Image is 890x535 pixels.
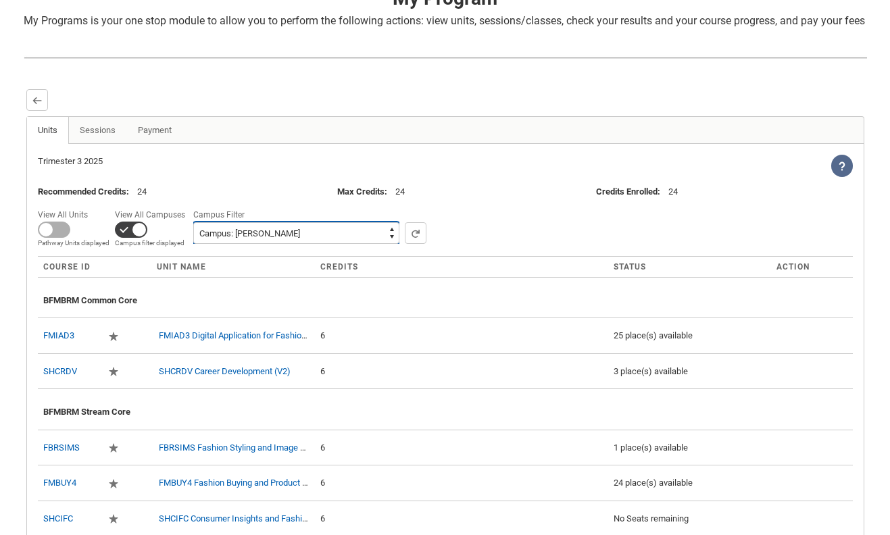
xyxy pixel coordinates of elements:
[157,441,309,455] div: FBRSIMS Fashion Styling and Image Making
[320,329,603,342] div: 6
[108,476,122,490] div: Required
[38,238,109,248] span: Pathway Units displayed
[776,262,810,272] span: Action
[137,186,147,197] lightning-formatted-text: 24
[614,441,766,455] div: 1 place(s) available
[320,365,603,378] div: 6
[43,366,77,376] a: SHCRDV
[320,366,325,376] c-enrollment-wizard-course-cell: 6
[320,441,603,455] div: 6
[159,442,328,453] a: FBRSIMS Fashion Styling and Image Making
[43,442,80,453] a: FBRSIMS
[43,330,74,340] a: FMIAD3
[26,89,48,111] button: Back
[831,160,853,170] span: View Help
[320,442,325,453] c-enrollment-wizard-course-cell: 6
[596,186,658,197] lightning-formatted-text: Credits Enrolled
[193,210,245,220] span: Campus Filter
[320,512,603,526] div: 6
[614,365,766,378] div: 3 place(s) available
[108,329,122,343] div: Required
[24,51,867,65] img: REDU_GREY_LINE
[614,476,766,490] div: 24 place(s) available
[38,186,126,197] lightning-formatted-text: Recommended Credits
[159,513,364,524] a: SHCIFC Consumer Insights and Fashion Consumption
[43,507,97,531] div: SHCIFC
[115,206,191,221] span: View All Campuses
[108,512,122,526] div: Required
[43,295,137,305] span: BFMBRM Common Core
[108,365,122,379] div: Required
[43,262,91,272] span: Course ID
[320,513,325,524] c-enrollment-wizard-course-cell: 6
[126,117,183,144] a: Payment
[614,329,766,342] div: 25 place(s) available
[320,478,325,488] c-enrollment-wizard-course-cell: 6
[115,238,191,248] span: Campus filter displayed
[43,513,73,524] a: SHCIFC
[43,436,97,460] div: FBRSIMS
[596,186,668,197] span: :
[27,117,69,144] a: Units
[157,365,309,378] div: SHCRDV Career Development (V2)
[395,186,405,197] lightning-formatted-text: 24
[320,262,358,272] span: Credits
[614,262,646,272] span: Status
[405,222,426,244] button: Search
[43,407,130,417] span: BFMBRM Stream Core
[68,117,127,144] a: Sessions
[43,471,97,495] div: FMBUY4
[157,476,309,490] div: FMBUY4 Fashion Buying and Product Curation
[43,478,76,488] a: FMBUY4
[43,359,97,384] div: SHCRDV
[159,330,343,340] a: FMIAD3 Digital Application for Fashion Products
[38,186,137,197] span: :
[159,478,334,488] a: FMBUY4 Fashion Buying and Product Curation
[157,262,206,272] span: Unit Name
[157,329,309,342] div: FMIAD3 Digital Application for Fashion Products
[831,155,853,177] lightning-icon: View Help
[320,476,603,490] div: 6
[159,366,291,376] a: SHCRDV Career Development (V2)
[38,206,93,221] span: View All Units
[337,186,395,197] span: :
[43,324,97,348] div: FMIAD3
[24,14,865,27] span: My Programs is your one stop module to allow you to perform the following actions: view units, se...
[668,186,678,197] lightning-formatted-text: 24
[320,330,325,340] c-enrollment-wizard-course-cell: 6
[614,512,766,526] div: No Seats remaining
[38,155,445,168] div: Trimester 3 2025
[108,441,122,455] div: Required
[337,186,385,197] lightning-formatted-text: Max Credits
[157,512,309,526] div: SHCIFC Consumer Insights and Fashion Consumption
